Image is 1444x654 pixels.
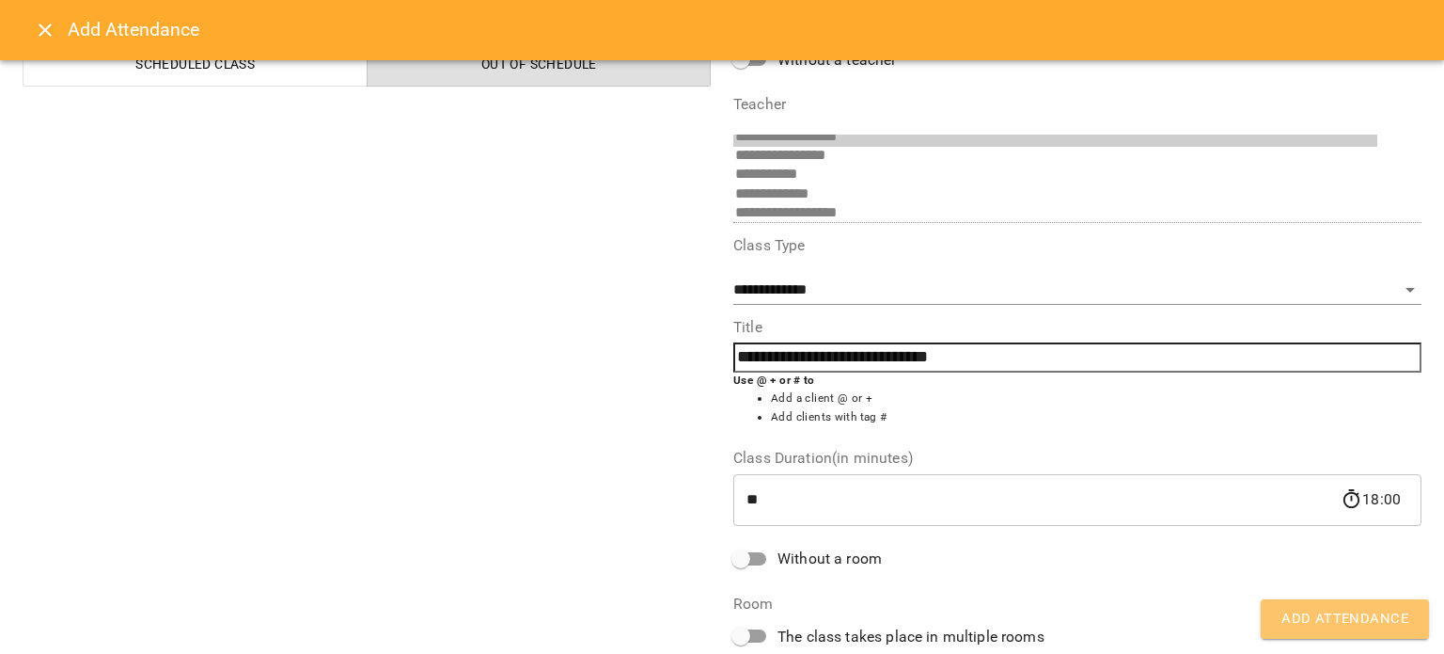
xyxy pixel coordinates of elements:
label: Class Duration(in minutes) [733,451,1421,466]
span: Add Attendance [1281,607,1408,631]
button: Scheduled class [23,41,368,87]
label: Room [733,597,1421,612]
li: Add a client @ or + [771,390,1421,408]
button: Close [23,8,68,53]
label: Teacher [733,97,1421,112]
b: Use @ + or # to [733,374,815,387]
label: Title [733,320,1421,335]
span: Out of Schedule [379,53,700,75]
label: Class Type [733,238,1421,253]
button: Add Attendance [1261,599,1429,639]
span: Scheduled class [35,53,356,75]
span: Without a room [777,548,882,570]
h6: Add Attendance [68,15,1421,44]
span: The class takes place in multiple rooms [777,626,1044,648]
li: Add clients with tag # [771,408,1421,427]
button: Out of Schedule [367,41,712,87]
